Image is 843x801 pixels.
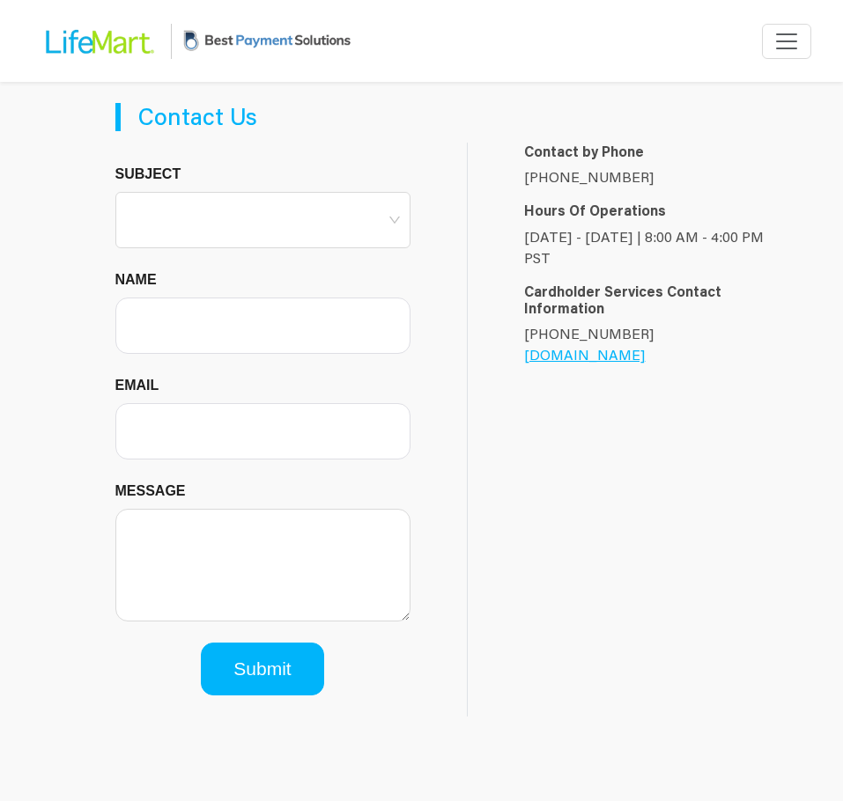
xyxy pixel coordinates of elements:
[115,403,410,459] input: Email
[524,142,644,160] strong: Contact by Phone
[201,643,323,695] button: Submit
[524,345,646,364] a: [DOMAIN_NAME]
[179,11,355,70] img: BPS Logo
[115,298,410,354] input: Name
[32,13,164,70] img: LifeMart Logo
[138,103,394,131] h3: Contact Us
[524,226,774,268] p: [DATE] - [DATE] | 8:00 AM - 4:00 PM PST
[115,481,199,502] label: Message
[115,509,410,621] textarea: Message
[524,282,721,317] strong: Cardholder Services Contact Information
[115,375,173,396] label: Email
[115,269,170,290] label: Name
[115,164,195,185] label: Subject
[524,166,774,187] p: [PHONE_NUMBER]
[524,201,666,219] strong: Hours Of Operations
[524,323,774,365] p: [PHONE_NUMBER]
[762,24,811,59] button: Toggle navigation
[32,11,355,70] a: LifeMart LogoBPS Logo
